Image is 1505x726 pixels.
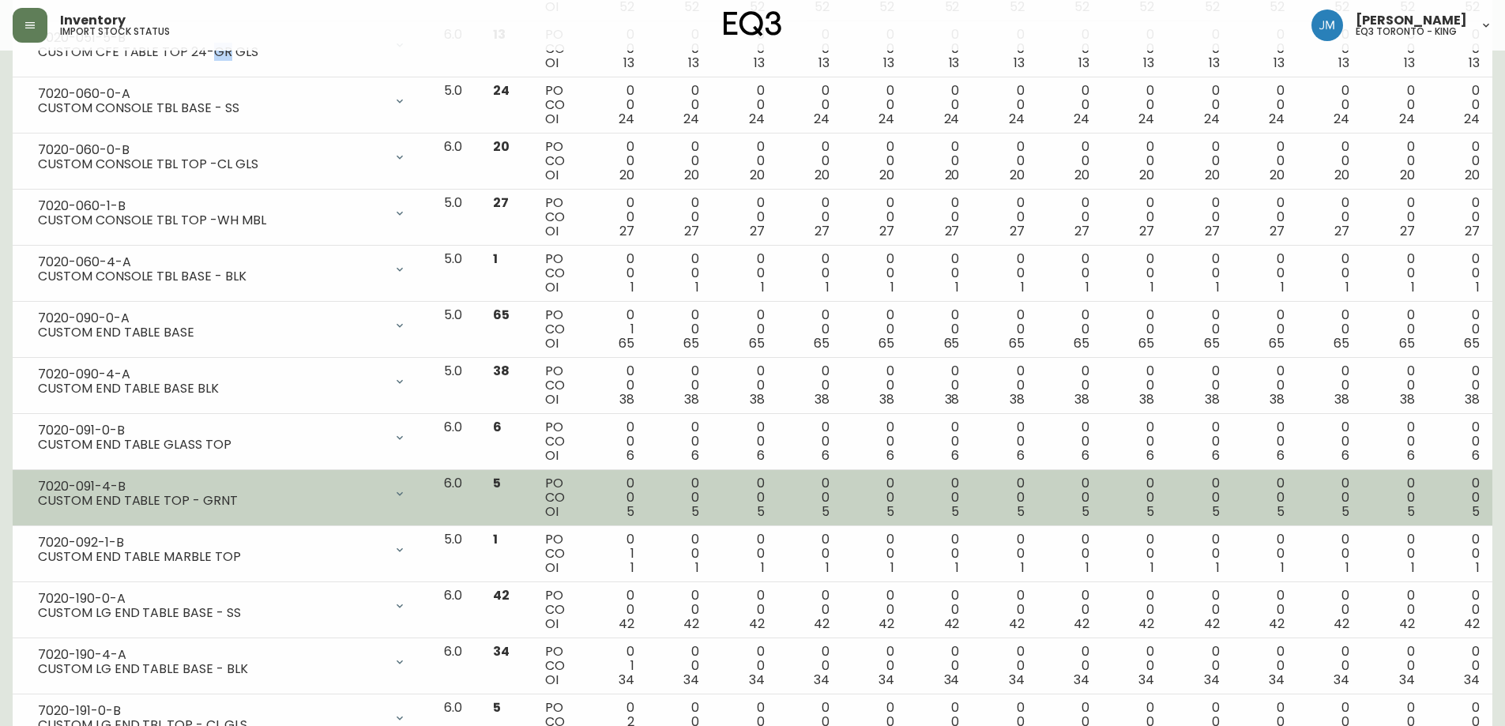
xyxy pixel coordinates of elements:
div: PO CO [545,28,570,70]
div: 0 0 [984,28,1024,70]
span: 24 [1009,110,1025,128]
td: 5.0 [431,77,480,134]
div: 0 0 [1310,252,1349,295]
div: 0 0 [789,196,829,239]
div: 0 0 [984,476,1024,519]
div: 0 0 [1180,28,1219,70]
span: 13 [1274,54,1285,72]
span: 38 [815,390,830,408]
div: 7020-090-0-ACUSTOM END TABLE BASE [25,308,419,343]
span: 20 [1334,166,1349,184]
div: 7020-060-1-B [38,199,384,213]
span: 24 [1269,110,1285,128]
div: 0 0 [1310,308,1349,351]
span: 27 [945,222,960,240]
div: 0 0 [1245,252,1285,295]
div: 7020-060-0-BCUSTOM CONSOLE TBL TOP -CL GLS [25,140,419,175]
div: 0 0 [855,84,894,126]
div: 7020-190-4-A [38,648,384,662]
span: 20 [1205,166,1220,184]
div: 0 0 [789,252,829,295]
div: 0 0 [595,196,634,239]
span: 6 [1212,446,1220,465]
div: 7020-090-4-ACUSTOM END TABLE BASE BLK [25,364,419,399]
span: 65 [493,306,510,324]
div: 0 0 [984,252,1024,295]
span: 6 [1277,446,1285,465]
span: 65 [619,334,634,352]
div: 0 0 [1180,196,1219,239]
div: CUSTOM LG END TABLE BASE - BLK [38,662,384,676]
td: 6.0 [431,470,480,526]
span: 38 [1205,390,1220,408]
span: 1 [630,278,634,296]
div: 0 0 [1245,420,1285,463]
span: 20 [684,166,699,184]
div: 0 0 [920,140,959,182]
div: 0 0 [1440,308,1480,351]
div: 0 0 [789,28,829,70]
div: 0 0 [724,364,764,407]
div: 0 0 [984,420,1024,463]
div: 0 0 [1440,364,1480,407]
span: 13 [754,54,765,72]
div: 0 0 [1310,364,1349,407]
span: 65 [1399,334,1415,352]
span: 20 [619,166,634,184]
span: 24 [879,110,894,128]
span: 6 [757,446,765,465]
span: 24 [1334,110,1349,128]
span: 27 [493,194,509,212]
span: 13 [1014,54,1025,72]
span: 27 [1270,222,1285,240]
div: 0 0 [920,308,959,351]
div: 0 0 [595,252,634,295]
span: 27 [879,222,894,240]
span: 24 [619,110,634,128]
span: 1 [826,278,830,296]
span: 38 [1465,390,1480,408]
span: OI [545,54,559,72]
span: [PERSON_NAME] [1356,14,1467,27]
div: 0 0 [1115,364,1154,407]
div: 0 0 [1440,252,1480,295]
div: 7020-190-4-ACUSTOM LG END TABLE BASE - BLK [25,645,419,679]
div: 0 0 [595,476,634,519]
span: 65 [1269,334,1285,352]
div: PO CO [545,196,570,239]
div: CUSTOM CONSOLE TBL TOP -WH MBL [38,213,384,228]
span: 1 [890,278,894,296]
span: 65 [1138,334,1154,352]
div: CUSTOM END TABLE MARBLE TOP [38,550,384,564]
span: 6 [1341,446,1349,465]
div: 0 0 [789,420,829,463]
span: 38 [750,390,765,408]
span: 27 [1465,222,1480,240]
span: 38 [1270,390,1285,408]
span: 38 [1334,390,1349,408]
span: 65 [944,334,960,352]
span: 20 [1270,166,1285,184]
span: 6 [1407,446,1415,465]
span: 6 [951,446,959,465]
div: 7020-060-4-A [38,255,384,269]
div: 0 0 [595,28,634,70]
span: OI [545,334,559,352]
div: 0 0 [1245,364,1285,407]
div: 0 0 [1375,420,1414,463]
div: 0 1 [595,308,634,351]
div: 7020-091-0-B [38,423,384,438]
div: 7020-092-1-B [38,536,384,550]
div: 0 0 [789,364,829,407]
div: 0 0 [855,252,894,295]
div: CUSTOM LG END TABLE BASE - SS [38,606,384,620]
span: 1 [1085,278,1089,296]
div: 0 0 [1310,140,1349,182]
div: CUSTOM END TABLE BASE BLK [38,382,384,396]
span: OI [545,390,559,408]
div: 7020-191-0-B [38,704,384,718]
span: 20 [1139,166,1154,184]
span: OI [545,110,559,128]
div: PO CO [545,364,570,407]
div: 0 0 [1180,252,1219,295]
